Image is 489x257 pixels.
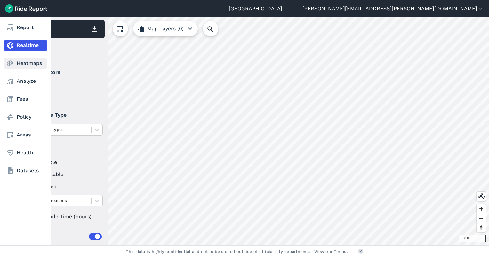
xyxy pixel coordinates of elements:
[20,17,489,245] canvas: Map
[26,183,103,191] label: reserved
[229,5,282,12] a: [GEOGRAPHIC_DATA]
[4,147,47,159] a: Health
[477,204,486,214] button: Zoom in
[26,159,103,166] label: available
[477,223,486,232] button: Reset bearing to north
[23,41,105,61] div: Filter
[26,171,103,178] label: unavailable
[26,81,103,89] label: Bird
[4,22,47,33] a: Report
[26,211,103,222] div: Idle Time (hours)
[459,235,486,242] div: 300 ft
[5,4,47,13] img: Ride Report
[26,63,102,81] summary: Operators
[35,233,102,240] div: Areas
[302,5,484,12] button: [PERSON_NAME][EMAIL_ADDRESS][PERSON_NAME][DOMAIN_NAME]
[26,93,103,101] label: Lime
[314,248,348,254] a: View our Terms.
[477,214,486,223] button: Zoom out
[4,75,47,87] a: Analyze
[26,106,102,124] summary: Vehicle Type
[4,129,47,141] a: Areas
[4,40,47,51] a: Realtime
[133,21,198,36] button: Map Layers (0)
[4,111,47,123] a: Policy
[4,165,47,176] a: Datasets
[26,228,102,245] summary: Areas
[4,58,47,69] a: Heatmaps
[203,21,228,36] input: Search Location or Vehicles
[26,141,102,159] summary: Status
[4,93,47,105] a: Fees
